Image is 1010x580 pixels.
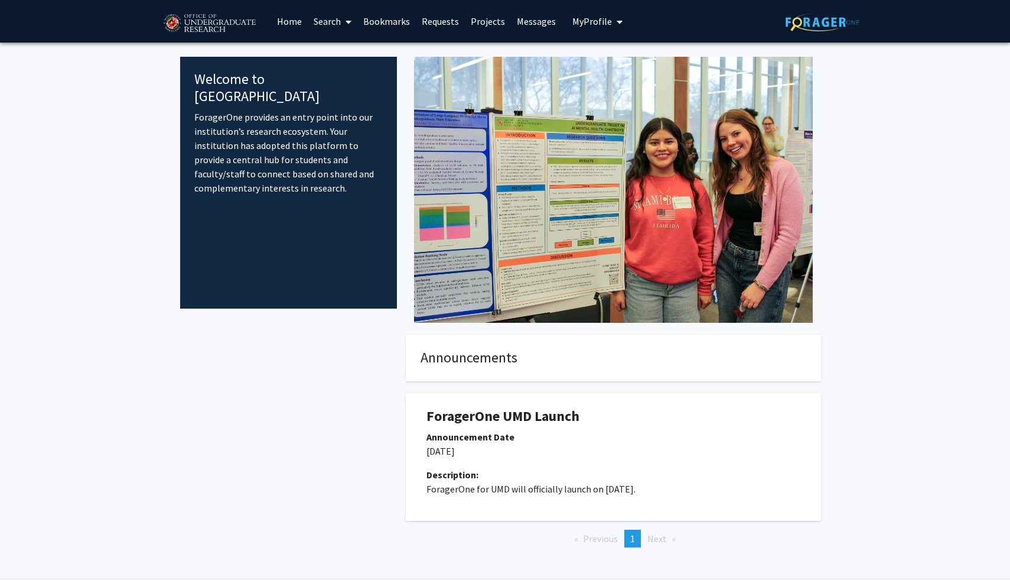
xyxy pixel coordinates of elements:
[194,71,383,105] h4: Welcome to [GEOGRAPHIC_DATA]
[426,468,800,482] div: Description:
[406,530,821,547] ul: Pagination
[426,408,800,425] h1: ForagerOne UMD Launch
[414,57,813,323] img: Cover Image
[465,1,511,42] a: Projects
[426,482,800,496] p: ForagerOne for UMD will officially launch on [DATE].
[9,527,50,571] iframe: Chat
[583,533,618,545] span: Previous
[421,349,806,367] h4: Announcements
[416,1,465,42] a: Requests
[426,444,800,458] p: [DATE]
[786,13,859,31] img: ForagerOne Logo
[159,9,259,38] img: University of Maryland Logo
[357,1,416,42] a: Bookmarks
[572,15,612,27] span: My Profile
[194,110,383,195] p: ForagerOne provides an entry point into our institution’s research ecosystem. Your institution ha...
[511,1,562,42] a: Messages
[308,1,357,42] a: Search
[647,533,667,545] span: Next
[271,1,308,42] a: Home
[426,430,800,444] div: Announcement Date
[630,533,635,545] span: 1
